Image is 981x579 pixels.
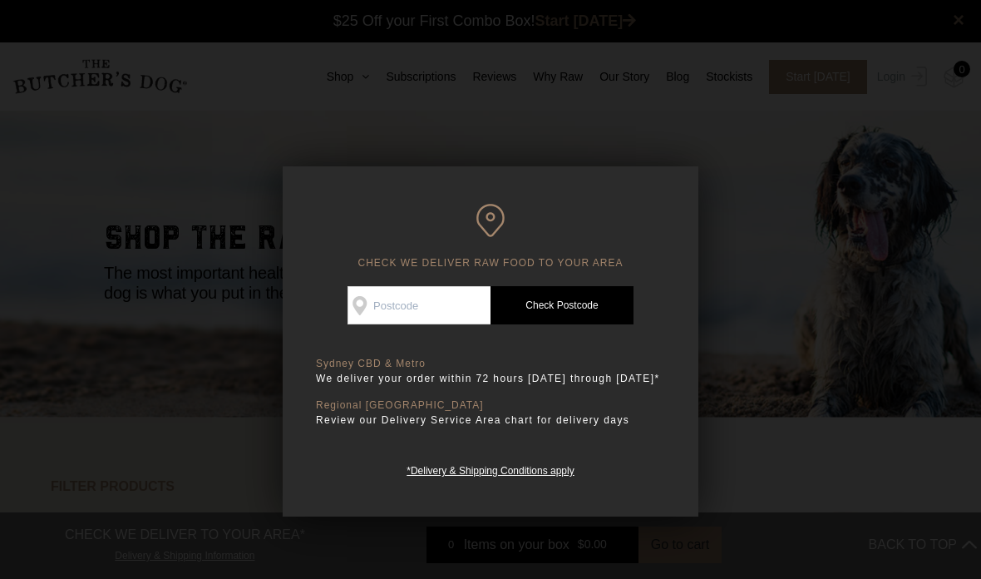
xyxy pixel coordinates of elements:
[316,358,665,370] p: Sydney CBD & Metro
[491,286,633,324] a: Check Postcode
[407,461,574,477] a: *Delivery & Shipping Conditions apply
[316,412,665,428] p: Review our Delivery Service Area chart for delivery days
[348,286,491,324] input: Postcode
[316,399,665,412] p: Regional [GEOGRAPHIC_DATA]
[316,204,665,270] h6: CHECK WE DELIVER RAW FOOD TO YOUR AREA
[316,370,665,387] p: We deliver your order within 72 hours [DATE] through [DATE]*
